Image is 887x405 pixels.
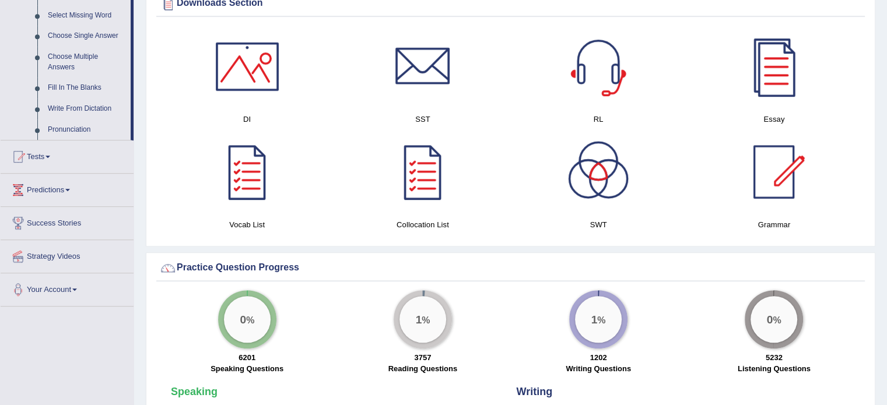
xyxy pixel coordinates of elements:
h4: SST [341,113,504,125]
h4: Essay [692,113,856,125]
strong: 6201 [239,353,255,362]
a: Select Missing Word [43,5,131,26]
label: Reading Questions [388,363,457,374]
div: % [224,296,271,343]
a: Pronunciation [43,119,131,140]
div: % [751,296,797,343]
h4: RL [517,113,681,125]
a: Choose Multiple Answers [43,47,131,78]
strong: 1202 [590,353,607,362]
strong: 5232 [766,353,783,362]
label: Listening Questions [738,363,811,374]
a: Predictions [1,174,134,203]
a: Your Account [1,273,134,302]
big: 1 [591,313,598,326]
big: 0 [767,313,773,326]
div: % [399,296,446,343]
div: % [575,296,622,343]
h4: Grammar [692,219,856,231]
h4: SWT [517,219,681,231]
big: 1 [415,313,422,326]
h4: DI [165,113,329,125]
label: Writing Questions [566,363,631,374]
strong: Speaking [171,386,218,397]
h4: Vocab List [165,219,329,231]
div: Practice Question Progress [159,259,862,277]
a: Strategy Videos [1,240,134,269]
label: Speaking Questions [211,363,283,374]
a: Tests [1,140,134,170]
a: Fill In The Blanks [43,78,131,98]
a: Choose Single Answer [43,26,131,47]
a: Write From Dictation [43,98,131,119]
big: 0 [240,313,246,326]
strong: Writing [517,386,553,397]
a: Success Stories [1,207,134,236]
strong: 3757 [414,353,431,362]
h4: Collocation List [341,219,504,231]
